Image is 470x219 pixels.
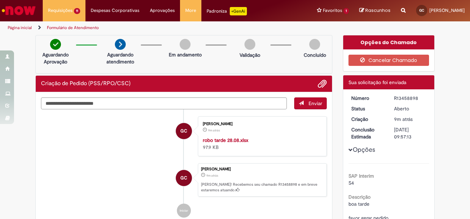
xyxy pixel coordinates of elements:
[39,51,72,65] p: Aguardando Aprovação
[208,128,220,132] span: 9m atrás
[74,8,80,14] span: 11
[176,123,192,139] div: Gabriele dos santos cândido
[48,7,72,14] span: Requisições
[348,194,371,200] b: Descrição
[394,116,413,122] time: 28/08/2025 15:57:09
[47,25,99,30] a: Formulário de Atendimento
[394,105,427,112] div: Aberto
[180,123,187,139] span: GC
[203,122,319,126] div: [PERSON_NAME]
[346,95,389,102] dt: Número
[8,25,32,30] a: Página inicial
[394,126,427,140] div: [DATE] 09:57:13
[203,137,248,143] a: robo tarde 28.08.xlsx
[304,52,326,59] p: Concluído
[50,39,61,50] img: check-circle-green.png
[394,95,427,102] div: R13458898
[344,8,349,14] span: 1
[394,116,413,122] span: 9m atrás
[346,116,389,123] dt: Criação
[394,116,427,123] div: 28/08/2025 15:57:09
[346,105,389,112] dt: Status
[429,7,465,13] span: [PERSON_NAME]
[348,173,374,179] b: SAP Interim
[41,81,131,87] h2: Criação de Pedido (PSS/RPO/CSC) Histórico de tíquete
[323,7,342,14] span: Favoritos
[169,51,202,58] p: Em andamento
[343,35,435,49] div: Opções do Chamado
[359,7,390,14] a: Rascunhos
[115,39,126,50] img: arrow-next.png
[365,7,390,14] span: Rascunhos
[207,7,247,15] div: Padroniza
[176,170,192,186] div: Gabriele dos santos cândido
[348,79,406,85] span: Sua solicitação foi enviada
[185,7,196,14] span: More
[5,21,308,34] ul: Trilhas de página
[206,173,218,178] time: 28/08/2025 15:57:09
[180,39,191,50] img: img-circle-grey.png
[309,100,322,107] span: Enviar
[348,180,354,186] span: S4
[201,182,323,193] p: [PERSON_NAME]! Recebemos seu chamado R13458898 e em breve estaremos atuando.
[103,51,137,65] p: Aguardando atendimento
[180,170,187,186] span: GC
[230,7,247,15] p: +GenAi
[309,39,320,50] img: img-circle-grey.png
[419,8,424,13] span: GC
[294,97,327,109] button: Enviar
[1,4,37,18] img: ServiceNow
[91,7,139,14] span: Despesas Corporativas
[318,79,327,88] button: Adicionar anexos
[206,173,218,178] span: 9m atrás
[203,137,319,151] div: 97.9 KB
[41,97,287,109] textarea: Digite sua mensagem aqui...
[41,163,327,197] li: Gabriele dos santos cândido
[208,128,220,132] time: 28/08/2025 15:57:06
[201,167,323,171] div: [PERSON_NAME]
[346,126,389,140] dt: Conclusão Estimada
[244,39,255,50] img: img-circle-grey.png
[150,7,175,14] span: Aprovações
[240,52,260,59] p: Validação
[348,55,429,66] button: Cancelar Chamado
